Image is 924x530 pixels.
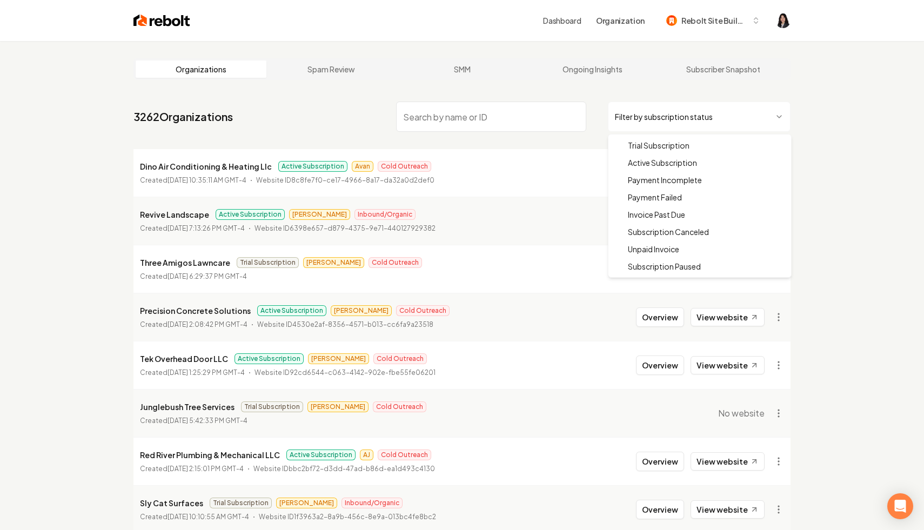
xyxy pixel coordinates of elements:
[628,226,709,237] span: Subscription Canceled
[628,261,701,272] span: Subscription Paused
[628,192,682,203] span: Payment Failed
[628,209,685,220] span: Invoice Past Due
[628,157,697,168] span: Active Subscription
[628,175,702,185] span: Payment Incomplete
[628,140,689,151] span: Trial Subscription
[628,244,679,254] span: Unpaid Invoice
